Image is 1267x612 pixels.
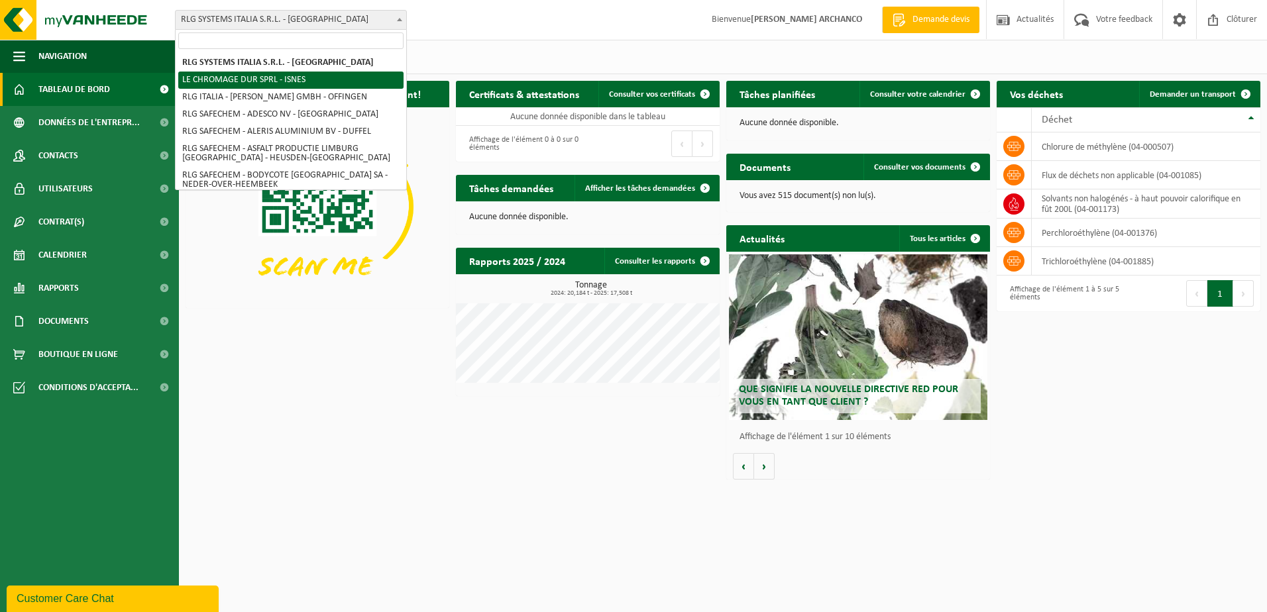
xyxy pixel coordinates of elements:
[740,191,977,201] p: Vous avez 515 document(s) non lu(s).
[1032,219,1260,247] td: Perchloroéthylène (04-001376)
[609,90,695,99] span: Consulter vos certificats
[456,248,578,274] h2: Rapports 2025 / 2024
[726,81,828,107] h2: Tâches planifiées
[1207,280,1233,307] button: 1
[754,453,775,480] button: Volgende
[740,433,983,442] p: Affichage de l'élément 1 sur 10 éléments
[178,54,404,72] li: RLG SYSTEMS ITALIA S.R.L. - [GEOGRAPHIC_DATA]
[456,81,592,107] h2: Certificats & attestations
[751,15,862,25] strong: [PERSON_NAME] ARCHANCO
[38,238,87,272] span: Calendrier
[38,371,138,404] span: Conditions d'accepta...
[1042,115,1072,125] span: Déchet
[1150,90,1236,99] span: Demander un transport
[469,213,706,222] p: Aucune donnée disponible.
[38,172,93,205] span: Utilisateurs
[726,225,798,251] h2: Actualités
[38,205,84,238] span: Contrat(s)
[909,13,973,26] span: Demande devis
[604,248,718,274] a: Consulter les rapports
[863,154,989,180] a: Consulter vos documents
[178,167,404,193] li: RLG SAFECHEM - BODYCOTE [GEOGRAPHIC_DATA] SA - NEDER-OVER-HEEMBEEK
[38,272,79,305] span: Rapports
[1233,280,1254,307] button: Next
[671,130,692,157] button: Previous
[733,453,754,480] button: Vorige
[899,225,989,252] a: Tous les articles
[38,73,110,106] span: Tableau de bord
[178,140,404,167] li: RLG SAFECHEM - ASFALT PRODUCTIE LIMBURG [GEOGRAPHIC_DATA] - HEUSDEN-[GEOGRAPHIC_DATA]
[1186,280,1207,307] button: Previous
[739,384,958,407] span: Que signifie la nouvelle directive RED pour vous en tant que client ?
[178,89,404,106] li: RLG ITALIA - [PERSON_NAME] GMBH - OFFINGEN
[1032,247,1260,276] td: Trichloroéthylène (04-001885)
[1032,132,1260,161] td: chlorure de méthylène (04-000507)
[692,130,713,157] button: Next
[178,72,404,89] li: LE CHROMAGE DUR SPRL - ISNES
[575,175,718,201] a: Afficher les tâches demandées
[1003,279,1122,308] div: Affichage de l'élément 1 à 5 sur 5 éléments
[38,305,89,338] span: Documents
[1139,81,1259,107] a: Demander un transport
[997,81,1076,107] h2: Vos déchets
[456,107,720,126] td: Aucune donnée disponible dans le tableau
[178,106,404,123] li: RLG SAFECHEM - ADESCO NV - [GEOGRAPHIC_DATA]
[176,11,406,29] span: RLG SYSTEMS ITALIA S.R.L. - TORINO
[463,290,720,297] span: 2024: 20,184 t - 2025: 17,508 t
[178,123,404,140] li: RLG SAFECHEM - ALERIS ALUMINIUM BV - DUFFEL
[740,119,977,128] p: Aucune donnée disponible.
[598,81,718,107] a: Consulter vos certificats
[456,175,567,201] h2: Tâches demandées
[870,90,965,99] span: Consulter votre calendrier
[882,7,979,33] a: Demande devis
[1032,161,1260,189] td: flux de déchets non applicable (04-001085)
[463,281,720,297] h3: Tonnage
[38,40,87,73] span: Navigation
[859,81,989,107] a: Consulter votre calendrier
[726,154,804,179] h2: Documents
[38,139,78,172] span: Contacts
[38,338,118,371] span: Boutique en ligne
[729,254,987,420] a: Que signifie la nouvelle directive RED pour vous en tant que client ?
[874,163,965,172] span: Consulter vos documents
[186,107,449,305] img: Download de VHEPlus App
[38,106,140,139] span: Données de l'entrepr...
[175,10,407,30] span: RLG SYSTEMS ITALIA S.R.L. - TORINO
[585,184,695,193] span: Afficher les tâches demandées
[1032,189,1260,219] td: solvants non halogénés - à haut pouvoir calorifique en fût 200L (04-001173)
[7,583,221,612] iframe: chat widget
[463,129,581,158] div: Affichage de l'élément 0 à 0 sur 0 éléments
